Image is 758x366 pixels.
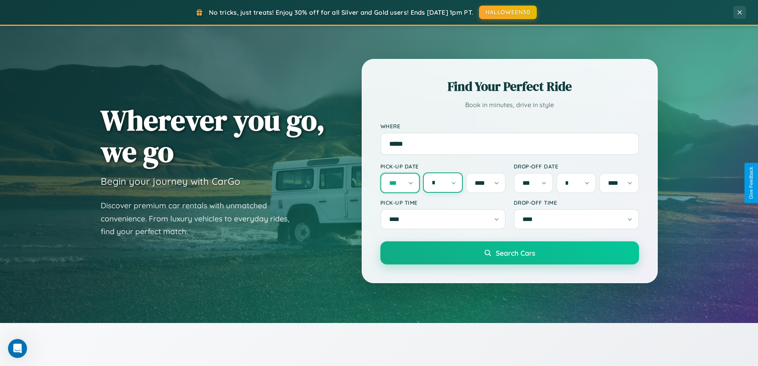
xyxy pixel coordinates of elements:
h3: Begin your journey with CarGo [101,175,240,187]
label: Pick-up Date [380,163,506,170]
span: Search Cars [496,249,535,257]
button: HALLOWEEN30 [479,6,537,19]
h1: Wherever you go, we go [101,104,325,167]
div: Give Feedback [748,167,754,199]
p: Book in minutes, drive in style [380,99,639,111]
label: Drop-off Time [514,199,639,206]
iframe: Intercom live chat [8,339,27,358]
h2: Find Your Perfect Ride [380,78,639,95]
span: No tricks, just treats! Enjoy 30% off for all Silver and Gold users! Ends [DATE] 1pm PT. [209,8,473,16]
button: Search Cars [380,241,639,264]
label: Drop-off Date [514,163,639,170]
label: Pick-up Time [380,199,506,206]
label: Where [380,123,639,129]
p: Discover premium car rentals with unmatched convenience. From luxury vehicles to everyday rides, ... [101,199,300,238]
